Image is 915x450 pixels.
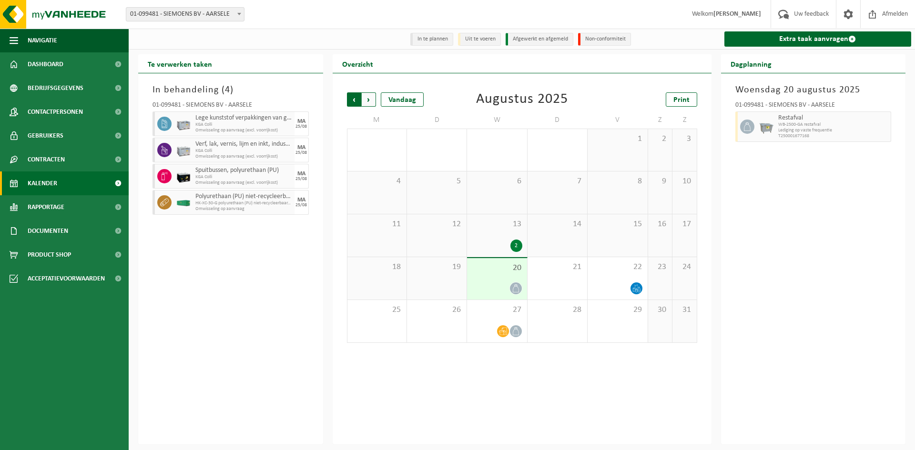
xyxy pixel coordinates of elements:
[672,111,697,129] td: Z
[126,8,244,21] span: 01-099481 - SIEMOENS BV - AARSELE
[28,124,63,148] span: Gebruikers
[472,219,522,230] span: 13
[28,243,71,267] span: Product Shop
[410,33,453,46] li: In te plannen
[472,305,522,315] span: 27
[510,240,522,252] div: 2
[195,128,292,133] span: Omwisseling op aanvraag (excl. voorrijkost)
[295,150,307,155] div: 25/08
[528,111,588,129] td: D
[677,262,691,272] span: 24
[176,143,191,157] img: PB-LB-0680-HPE-GY-11
[532,219,582,230] span: 14
[653,219,667,230] span: 16
[467,111,527,129] td: W
[592,176,642,187] span: 8
[407,111,467,129] td: D
[778,133,889,139] span: T250001677168
[648,111,672,129] td: Z
[28,267,105,290] span: Acceptatievoorwaarden
[152,102,309,111] div: 01-099481 - SIEMOENS BV - AARSELE
[352,305,402,315] span: 25
[295,203,307,208] div: 25/08
[532,176,582,187] span: 7
[297,145,305,150] div: MA
[126,7,244,21] span: 01-099481 - SIEMOENS BV - AARSELE
[176,169,191,183] img: PB-LB-0680-HPE-BK-11
[195,122,292,128] span: KGA Colli
[195,174,292,180] span: KGA Colli
[381,92,424,107] div: Vandaag
[735,83,892,97] h3: Woensdag 20 augustus 2025
[352,219,402,230] span: 11
[28,100,83,124] span: Contactpersonen
[28,195,64,219] span: Rapportage
[713,10,761,18] strong: [PERSON_NAME]
[28,29,57,52] span: Navigatie
[412,262,462,272] span: 19
[412,219,462,230] span: 12
[778,122,889,128] span: WB-2500-GA restafval
[347,111,407,129] td: M
[412,176,462,187] span: 5
[352,262,402,272] span: 18
[778,114,889,122] span: Restafval
[778,128,889,133] span: Lediging op vaste frequentie
[412,305,462,315] span: 26
[195,206,292,212] span: Omwisseling op aanvraag
[532,262,582,272] span: 21
[506,33,573,46] li: Afgewerkt en afgemeld
[333,54,383,73] h2: Overzicht
[592,134,642,144] span: 1
[195,200,292,206] span: HK-XC-30-G polyurethaan (PU) niet-recycleerbaar, vervuild
[297,171,305,177] div: MA
[476,92,568,107] div: Augustus 2025
[297,119,305,124] div: MA
[735,102,892,111] div: 01-099481 - SIEMOENS BV - AARSELE
[532,305,582,315] span: 28
[759,120,773,134] img: WB-2500-GAL-GY-01
[653,262,667,272] span: 23
[28,171,57,195] span: Kalender
[152,83,309,97] h3: In behandeling ( )
[28,76,83,100] span: Bedrijfsgegevens
[225,85,230,95] span: 4
[362,92,376,107] span: Volgende
[458,33,501,46] li: Uit te voeren
[677,305,691,315] span: 31
[297,197,305,203] div: MA
[28,52,63,76] span: Dashboard
[653,305,667,315] span: 30
[195,193,292,200] span: Polyurethaan (PU) niet-recycleerbaar, vervuild
[592,219,642,230] span: 15
[472,263,522,273] span: 20
[653,176,667,187] span: 9
[195,167,292,174] span: Spuitbussen, polyurethaan (PU)
[673,96,690,104] span: Print
[195,140,292,148] span: Verf, lak, vernis, lijm en inkt, industrieel in kleinverpakking
[295,124,307,129] div: 25/08
[724,31,912,47] a: Extra taak aanvragen
[195,180,292,186] span: Omwisseling op aanvraag (excl. voorrijkost)
[472,176,522,187] span: 6
[677,219,691,230] span: 17
[295,177,307,181] div: 25/08
[347,92,361,107] span: Vorige
[195,114,292,122] span: Lege kunststof verpakkingen van gevaarlijke stoffen
[721,54,781,73] h2: Dagplanning
[195,154,292,160] span: Omwisseling op aanvraag (excl. voorrijkost)
[588,111,648,129] td: V
[352,176,402,187] span: 4
[176,199,191,206] img: HK-XC-30-GN-00
[666,92,697,107] a: Print
[28,148,65,171] span: Contracten
[677,176,691,187] span: 10
[653,134,667,144] span: 2
[592,262,642,272] span: 22
[176,117,191,131] img: PB-LB-0680-HPE-GY-01
[677,134,691,144] span: 3
[592,305,642,315] span: 29
[195,148,292,154] span: KGA Colli
[138,54,222,73] h2: Te verwerken taken
[578,33,631,46] li: Non-conformiteit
